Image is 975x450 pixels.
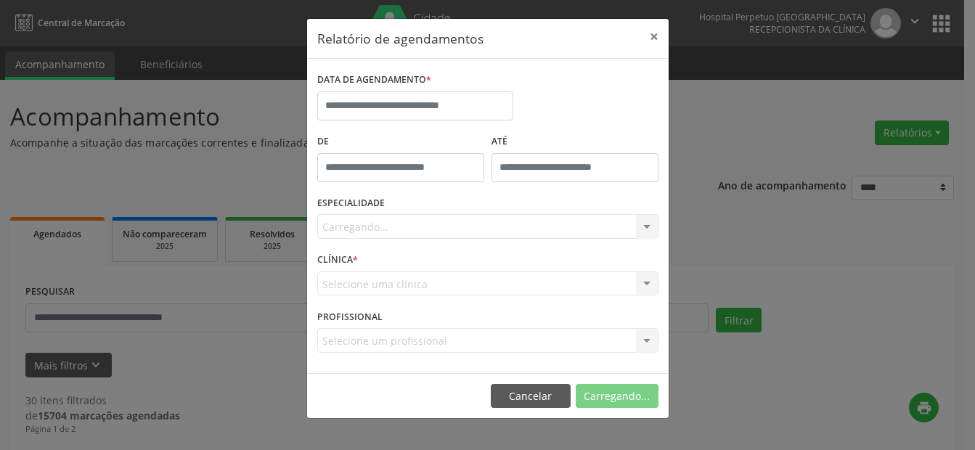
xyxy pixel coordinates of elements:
[640,19,669,54] button: Close
[317,131,484,153] label: De
[317,69,431,91] label: DATA DE AGENDAMENTO
[317,192,385,215] label: ESPECIALIDADE
[491,384,571,409] button: Cancelar
[317,29,484,48] h5: Relatório de agendamentos
[317,306,383,328] label: PROFISSIONAL
[317,249,358,271] label: CLÍNICA
[576,384,658,409] button: Carregando...
[491,131,658,153] label: ATÉ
